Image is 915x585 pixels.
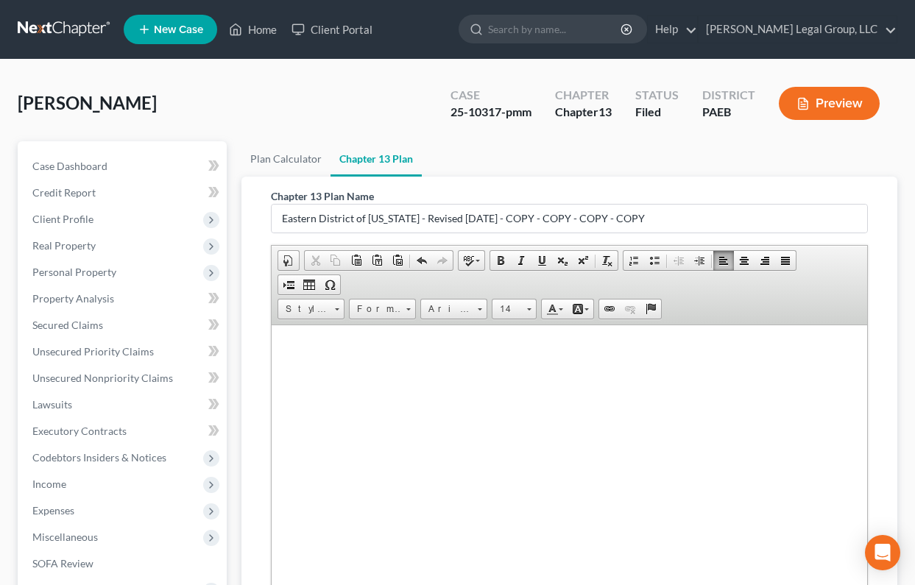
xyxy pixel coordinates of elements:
span: [PERSON_NAME] [18,92,157,113]
a: Insert/Remove Numbered List [623,251,644,270]
a: Styles [278,299,345,319]
a: [PERSON_NAME] Legal Group, LLC [699,16,897,43]
div: Case [451,87,531,104]
div: PAEB [702,104,755,121]
span: Unsecured Nonpriority Claims [32,372,173,384]
span: Miscellaneous [32,531,98,543]
a: Background Color [568,299,593,319]
a: Underline [531,251,552,270]
a: Credit Report [21,180,227,206]
a: Property Analysis [21,286,227,312]
div: Filed [635,104,679,121]
a: Insert Special Character [319,275,340,294]
a: Superscript [573,251,593,270]
span: Lawsuits [32,398,72,411]
a: Paste [346,251,367,270]
a: Help [648,16,697,43]
a: Decrease Indent [668,251,689,270]
a: Unsecured Priority Claims [21,338,227,365]
a: Secured Claims [21,312,227,338]
span: Format [350,299,401,319]
span: 13 [598,104,612,118]
a: Justify [775,251,796,270]
a: Paste as plain text [367,251,387,270]
label: Chapter 13 Plan Name [271,188,374,204]
span: New Case [154,24,203,35]
span: Secured Claims [32,319,103,331]
a: Format [349,299,416,319]
a: Executory Contracts [21,418,227,444]
a: Remove Format [597,251,618,270]
a: Bold [490,251,511,270]
span: Property Analysis [32,292,114,305]
span: Income [32,478,66,490]
a: Cut [305,251,325,270]
a: Spell Checker [459,251,484,270]
a: Link [599,299,620,319]
a: Document Properties [278,251,299,270]
a: Insert Page Break for Printing [278,275,299,294]
a: Table [299,275,319,294]
a: Redo [432,251,453,270]
span: 14 [492,299,522,319]
a: Arial [420,299,487,319]
button: Preview [779,87,880,120]
a: Case Dashboard [21,153,227,180]
span: Client Profile [32,213,93,225]
span: Arial [421,299,473,319]
a: Copy [325,251,346,270]
div: District [702,87,755,104]
a: Text Color [542,299,568,319]
input: Search by name... [488,15,623,43]
a: Align Left [713,251,734,270]
span: Unsecured Priority Claims [32,345,154,358]
span: Codebtors Insiders & Notices [32,451,166,464]
a: Center [734,251,755,270]
a: Unsecured Nonpriority Claims [21,365,227,391]
a: Plan Calculator [241,141,331,177]
a: Lawsuits [21,391,227,418]
span: Executory Contracts [32,425,127,437]
span: Personal Property [32,266,116,278]
div: Chapter [555,87,612,104]
a: Subscript [552,251,573,270]
a: Undo [411,251,432,270]
span: SOFA Review [32,557,93,570]
div: Status [635,87,679,104]
a: Anchor [640,299,661,319]
a: Client Portal [284,16,380,43]
span: Expenses [32,504,74,517]
a: Home [222,16,284,43]
a: Chapter 13 Plan [331,141,422,177]
div: 25-10317-pmm [451,104,531,121]
a: 14 [492,299,537,319]
div: Chapter [555,104,612,121]
a: Italic [511,251,531,270]
span: Styles [278,299,330,319]
span: Case Dashboard [32,160,107,172]
input: Enter name... [272,205,867,233]
a: Paste from Word [387,251,408,270]
span: Real Property [32,239,96,252]
a: Align Right [755,251,775,270]
div: Open Intercom Messenger [865,535,900,570]
span: Credit Report [32,186,96,199]
a: Insert/Remove Bulleted List [644,251,665,270]
a: Increase Indent [689,251,710,270]
a: SOFA Review [21,550,227,577]
a: Unlink [620,299,640,319]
